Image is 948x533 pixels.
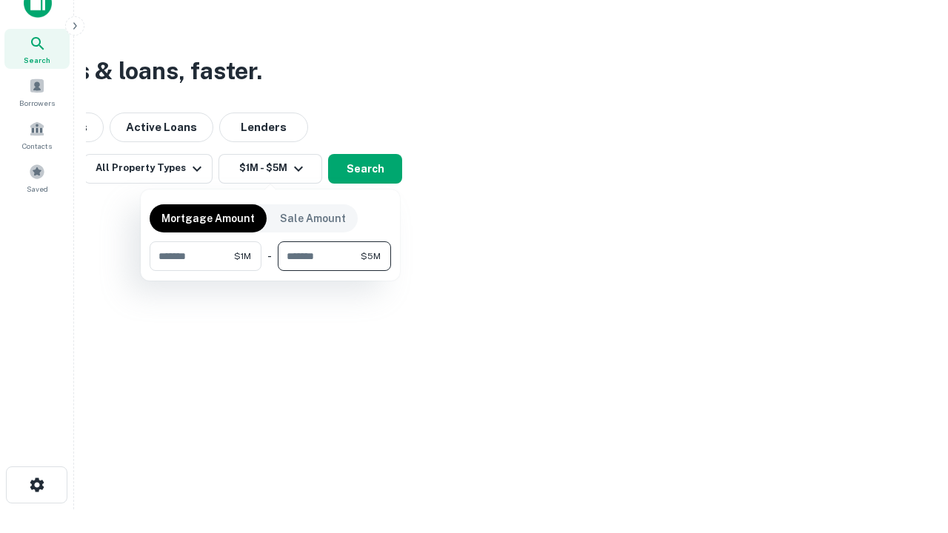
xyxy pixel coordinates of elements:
[267,241,272,271] div: -
[361,249,381,263] span: $5M
[234,249,251,263] span: $1M
[280,210,346,227] p: Sale Amount
[161,210,255,227] p: Mortgage Amount
[874,415,948,486] iframe: Chat Widget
